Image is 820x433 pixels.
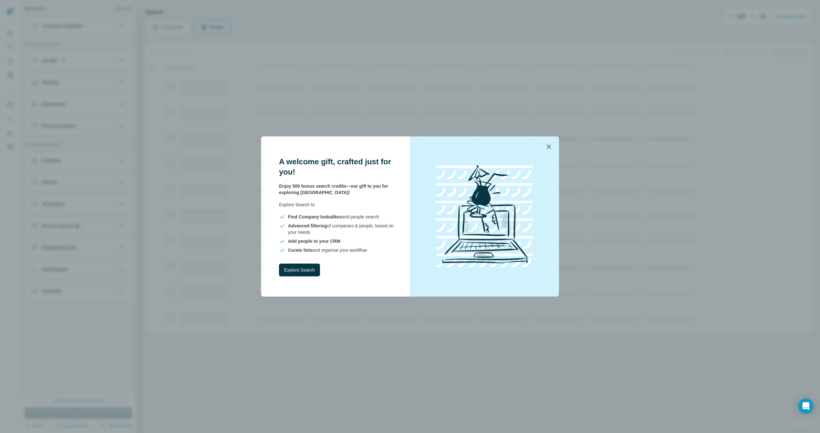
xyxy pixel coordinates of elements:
span: Curate lists [288,248,312,253]
img: laptop [427,159,542,274]
span: Add people to your CRM [288,239,340,244]
p: Explore Search to [279,201,395,208]
div: Open Intercom Messenger [798,398,814,414]
span: and people search [288,214,379,220]
span: of companies & people, based on your needs [288,223,395,235]
h3: A welcome gift, crafted just for you! [279,157,395,177]
p: Enjoy 500 bonus search credits—our gift to you for exploring [GEOGRAPHIC_DATA]! [279,183,395,196]
button: Explore Search [279,264,320,276]
span: Advanced filtering [288,223,327,228]
span: and organise your workflow [288,247,367,253]
span: Explore Search [284,267,315,273]
span: Find Company lookalikes [288,214,342,219]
